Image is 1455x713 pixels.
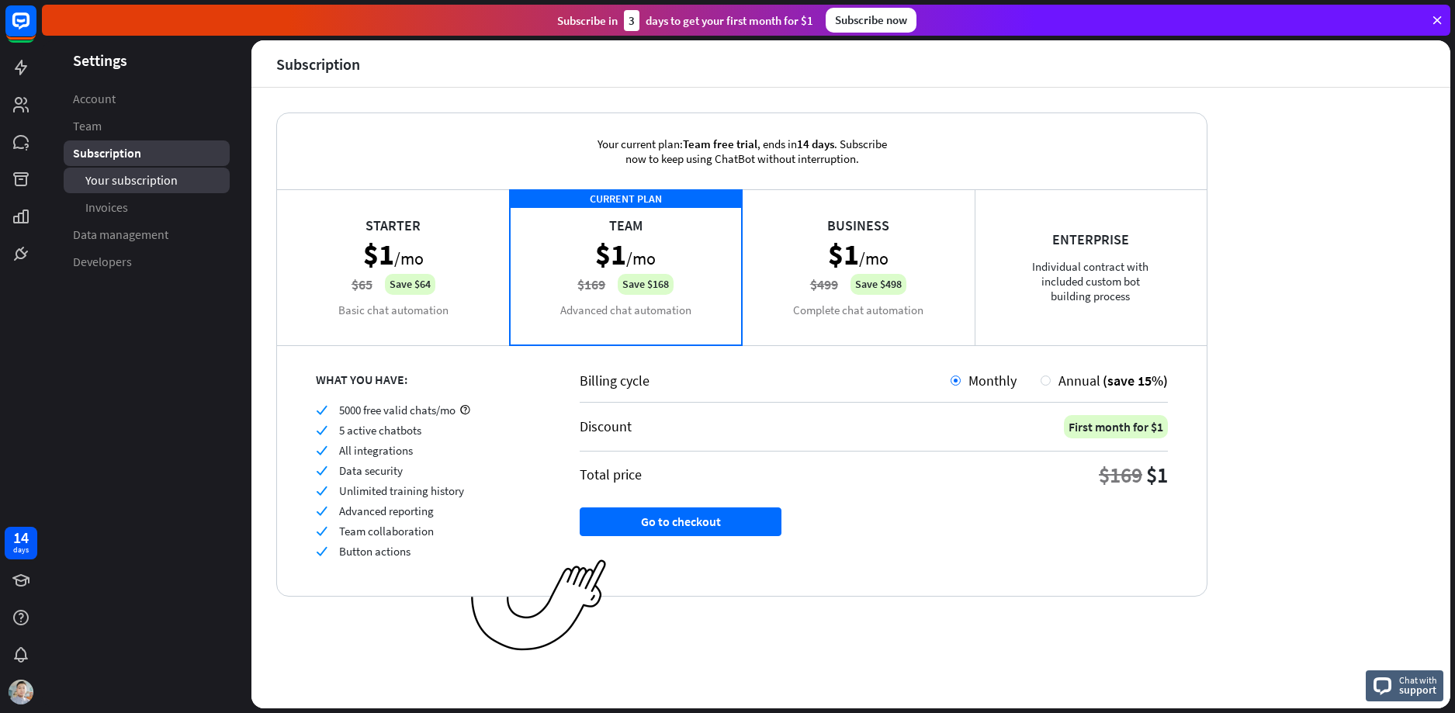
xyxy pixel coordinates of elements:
div: $1 [1146,461,1168,489]
span: 14 days [797,137,834,151]
div: Subscribe in days to get your first month for $1 [557,10,813,31]
div: $169 [1099,461,1142,489]
div: Discount [580,417,632,435]
div: days [13,545,29,556]
span: Team [73,118,102,134]
i: check [316,424,327,436]
div: Billing cycle [580,372,951,389]
i: check [316,525,327,537]
div: Total price [580,466,642,483]
a: Invoices [64,195,230,220]
span: Subscription [73,145,141,161]
span: Team free trial [683,137,757,151]
div: Your current plan: , ends in . Subscribe now to keep using ChatBot without interruption. [575,113,909,189]
a: Account [64,86,230,112]
button: Open LiveChat chat widget [12,6,59,53]
span: Unlimited training history [339,483,464,498]
span: 5000 free valid chats/mo [339,403,456,417]
span: All integrations [339,443,413,458]
a: 14 days [5,527,37,559]
span: Invoices [85,199,128,216]
a: Your subscription [64,168,230,193]
a: Data management [64,222,230,247]
button: Go to checkout [580,507,781,536]
span: Your subscription [85,172,178,189]
span: (save 15%) [1103,372,1168,389]
div: Subscribe now [826,8,916,33]
div: 3 [624,10,639,31]
div: 14 [13,531,29,545]
img: ec979a0a656117aaf919.png [471,559,607,652]
span: Chat with [1399,673,1437,687]
i: check [316,404,327,416]
span: Advanced reporting [339,504,434,518]
header: Settings [42,50,251,71]
span: Team collaboration [339,524,434,538]
div: Subscription [276,55,360,73]
span: Data management [73,227,168,243]
a: Developers [64,249,230,275]
span: Data security [339,463,403,478]
span: Developers [73,254,132,270]
span: Annual [1058,372,1100,389]
span: Monthly [968,372,1017,389]
a: Team [64,113,230,139]
i: check [316,465,327,476]
span: 5 active chatbots [339,423,421,438]
i: check [316,545,327,557]
i: check [316,505,327,517]
span: Account [73,91,116,107]
i: check [316,485,327,497]
span: support [1399,683,1437,697]
i: check [316,445,327,456]
span: Button actions [339,544,411,559]
div: First month for $1 [1064,415,1168,438]
div: WHAT YOU HAVE: [316,372,541,387]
